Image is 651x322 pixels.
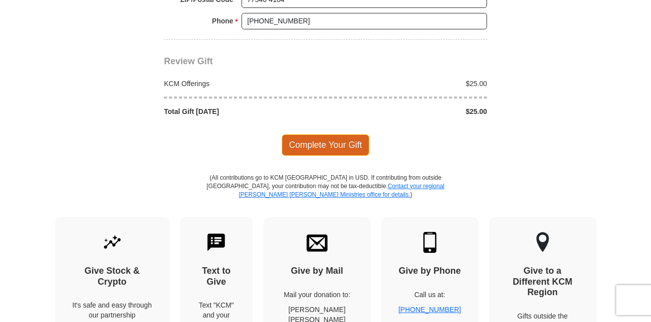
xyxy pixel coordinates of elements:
img: give-by-stock.svg [102,232,123,253]
div: Total Gift [DATE] [159,107,326,116]
img: envelope.svg [307,232,327,253]
img: mobile.svg [419,232,440,253]
h4: Text to Give [197,266,236,287]
p: Mail your donation to: [281,290,353,300]
p: (All contributions go to KCM [GEOGRAPHIC_DATA] in USD. If contributing from outside [GEOGRAPHIC_D... [206,174,445,217]
h4: Give by Phone [399,266,461,277]
strong: Phone [212,14,234,28]
span: Complete Your Gift [282,134,370,155]
h4: Give by Mail [281,266,353,277]
img: other-region [536,232,550,253]
div: $25.00 [325,107,492,116]
p: Call us at: [399,290,461,300]
h4: Give to a Different KCM Region [506,266,579,298]
h4: Give Stock & Crypto [73,266,152,287]
span: Review Gift [164,56,213,66]
img: text-to-give.svg [206,232,227,253]
a: Contact your regional [PERSON_NAME] [PERSON_NAME] Ministries office for details. [239,183,444,198]
a: [PHONE_NUMBER] [399,306,461,314]
div: KCM Offerings [159,79,326,89]
div: $25.00 [325,79,492,89]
